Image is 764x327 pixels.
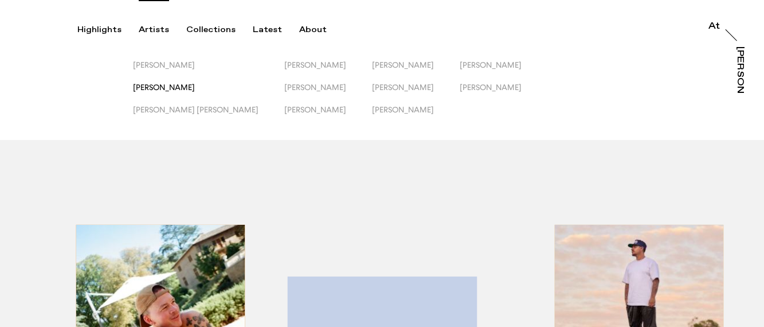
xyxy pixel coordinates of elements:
button: [PERSON_NAME] [460,60,547,83]
span: [PERSON_NAME] [284,60,346,69]
span: [PERSON_NAME] [284,83,346,92]
button: [PERSON_NAME] [133,83,284,105]
span: [PERSON_NAME] [PERSON_NAME] [133,105,258,114]
a: At [708,22,720,33]
span: [PERSON_NAME] [372,105,434,114]
span: [PERSON_NAME] [372,60,434,69]
button: Artists [139,25,186,35]
button: Latest [253,25,299,35]
span: [PERSON_NAME] [133,60,195,69]
button: Collections [186,25,253,35]
button: [PERSON_NAME] [372,105,460,127]
div: About [299,25,327,35]
button: [PERSON_NAME] [284,83,372,105]
button: Highlights [77,25,139,35]
a: [PERSON_NAME] [733,46,745,94]
span: [PERSON_NAME] [133,83,195,92]
div: Collections [186,25,236,35]
div: Artists [139,25,169,35]
button: [PERSON_NAME] [PERSON_NAME] [133,105,284,127]
div: Latest [253,25,282,35]
button: [PERSON_NAME] [372,83,460,105]
span: [PERSON_NAME] [372,83,434,92]
button: [PERSON_NAME] [284,105,372,127]
button: [PERSON_NAME] [284,60,372,83]
button: [PERSON_NAME] [460,83,547,105]
button: [PERSON_NAME] [133,60,284,83]
div: Highlights [77,25,122,35]
span: [PERSON_NAME] [284,105,346,114]
button: [PERSON_NAME] [372,60,460,83]
button: About [299,25,344,35]
span: [PERSON_NAME] [460,60,522,69]
span: [PERSON_NAME] [460,83,522,92]
div: [PERSON_NAME] [735,46,745,135]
